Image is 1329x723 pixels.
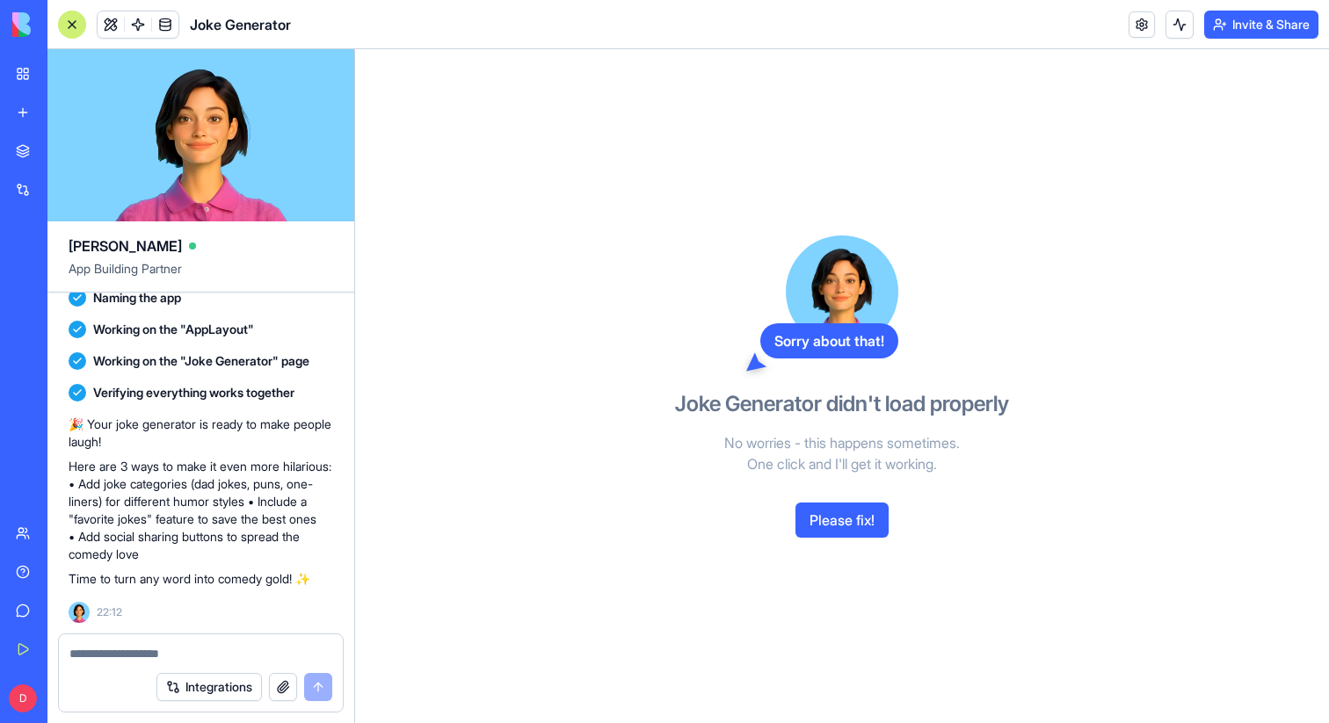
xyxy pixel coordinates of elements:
p: 🎉 Your joke generator is ready to make people laugh! [69,416,333,451]
h1: JokeMaster [141,14,299,39]
p: No worries - this happens sometimes. One click and I'll get it working. [640,432,1044,474]
div: Oops! Our joke machine had a [MEDICAL_DATA]. Please try again! 😅 [122,477,852,495]
span: App Building Partner [69,260,333,292]
h3: Joke Generator didn't load properly [675,390,1009,418]
p: Time to turn any word into comedy gold! ✨ [69,570,333,588]
span: Need inspiration? Try these words: [152,358,352,375]
button: Integrations [156,673,262,701]
button: computer [241,382,319,414]
div: setup-punchline [428,564,547,590]
button: banana [326,382,392,414]
span: D [9,684,37,712]
div: Oops! Our comedy writers are taking a break. Try again! 😅 [675,604,938,638]
span: Hey, don+232rfj3jd ! 👋 [653,26,784,44]
span: 💡 [130,358,145,375]
button: cat [130,382,171,414]
button: Generate Joke! [679,308,844,343]
button: robot [399,382,453,414]
p: Here are 3 ways to make it even more hilarious: • Add joke categories (dad jokes, puns, one-liner... [69,458,333,563]
span: Joke Generator [190,14,291,35]
button: Invite & Share [1204,11,1318,39]
h1: Instant Joke Generator [251,99,723,141]
p: Your daily dose of laughter! [141,39,299,56]
span: 🎭 [395,563,421,591]
p: Enter any word and watch the magic happen! ✨ [107,155,867,180]
label: What word should we joke about? [155,270,414,294]
span: [PERSON_NAME] [69,235,182,257]
img: logo [12,12,121,37]
img: Ella_00000_wcx2te.png [69,602,90,623]
span: 😂 [107,21,134,49]
button: Sign Out [795,19,867,51]
button: pizza [178,382,234,414]
span: Working on the "AppLayout" [93,321,254,338]
div: Sorry about that! [760,323,898,358]
span: Naming the app [93,289,181,307]
p: Why did the dog sit in the shade? Because he didn’t want to be a hot dog! [159,627,815,683]
span: 22:12 [97,605,122,619]
p: Clean, funny jokes generated instantly just for you [107,187,867,205]
button: coffee [460,382,519,414]
span: 🎪 [554,563,580,591]
span: Working on the "Joke Generator" page [93,352,309,370]
span: Verifying everything works together [93,384,294,401]
button: Please fix! [795,502,889,538]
